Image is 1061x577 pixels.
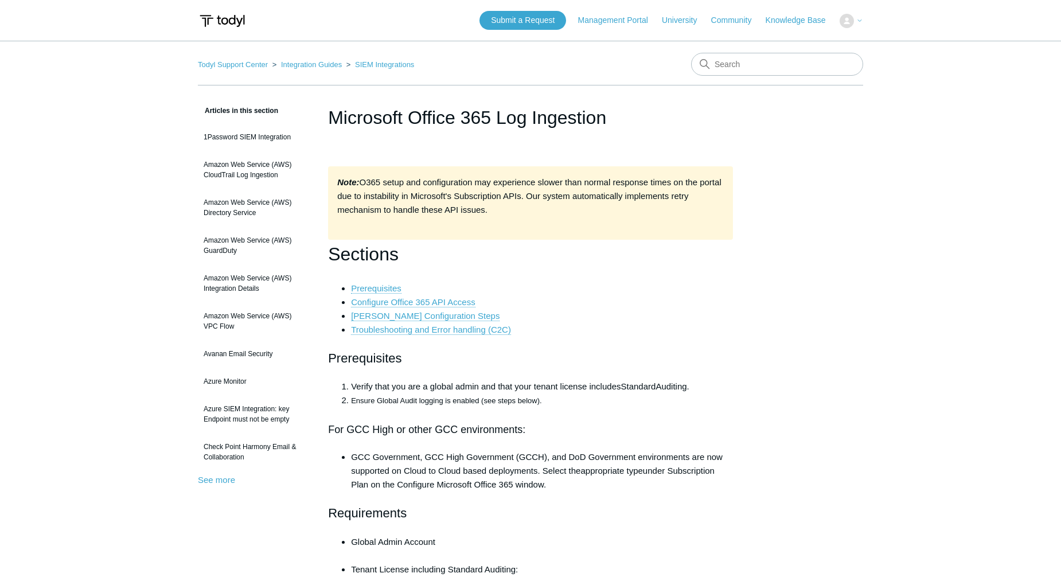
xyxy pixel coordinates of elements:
[198,305,311,337] a: Amazon Web Service (AWS) VPC Flow
[351,396,541,405] span: Ensure Global Audit logging is enabled (see steps below).
[691,53,863,76] input: Search
[351,297,475,307] a: Configure Office 365 API Access
[479,11,566,30] a: Submit a Request
[351,325,511,335] a: Troubleshooting and Error handling (C2C)
[198,154,311,186] a: Amazon Web Service (AWS) CloudTrail Log Ingestion
[766,14,837,26] a: Knowledge Base
[198,475,235,485] a: See more
[344,60,415,69] li: SIEM Integrations
[198,10,247,32] img: Todyl Support Center Help Center home page
[711,14,763,26] a: Community
[351,311,500,321] a: [PERSON_NAME] Configuration Steps
[328,240,733,269] h1: Sections
[198,371,311,392] a: Azure Monitor
[621,381,656,391] span: Standard
[662,14,708,26] a: University
[328,348,733,368] h2: Prerequisites
[198,60,270,69] li: Todyl Support Center
[355,60,414,69] a: SIEM Integrations
[351,535,733,563] li: Global Admin Account
[198,229,311,262] a: Amazon Web Service (AWS) GuardDuty
[270,60,344,69] li: Integration Guides
[578,14,660,26] a: Management Portal
[351,381,621,391] span: Verify that you are a global admin and that your tenant license includes
[198,60,268,69] a: Todyl Support Center
[580,466,642,475] span: appropriate type
[281,60,342,69] a: Integration Guides
[198,436,311,468] a: Check Point Harmony Email & Collaboration
[198,343,311,365] a: Avanan Email Security
[337,177,359,187] strong: Note:
[198,267,311,299] a: Amazon Web Service (AWS) Integration Details
[328,503,733,523] h2: Requirements
[328,424,525,435] span: For GCC High or other GCC environments:
[198,398,311,430] a: Azure SIEM Integration: key Endpoint must not be empty
[656,381,686,391] span: Auditing
[351,283,401,294] a: Prerequisites
[328,166,733,240] div: O365 setup and configuration may experience slower than normal response times on the portal due t...
[328,104,733,131] h1: Microsoft Office 365 Log Ingestion
[351,452,723,475] span: GCC Government, GCC High Government (GCCH), and DoD Government environments are now supported on ...
[687,381,689,391] span: .
[198,126,311,148] a: 1Password SIEM Integration
[198,107,278,115] span: Articles in this section
[198,192,311,224] a: Amazon Web Service (AWS) Directory Service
